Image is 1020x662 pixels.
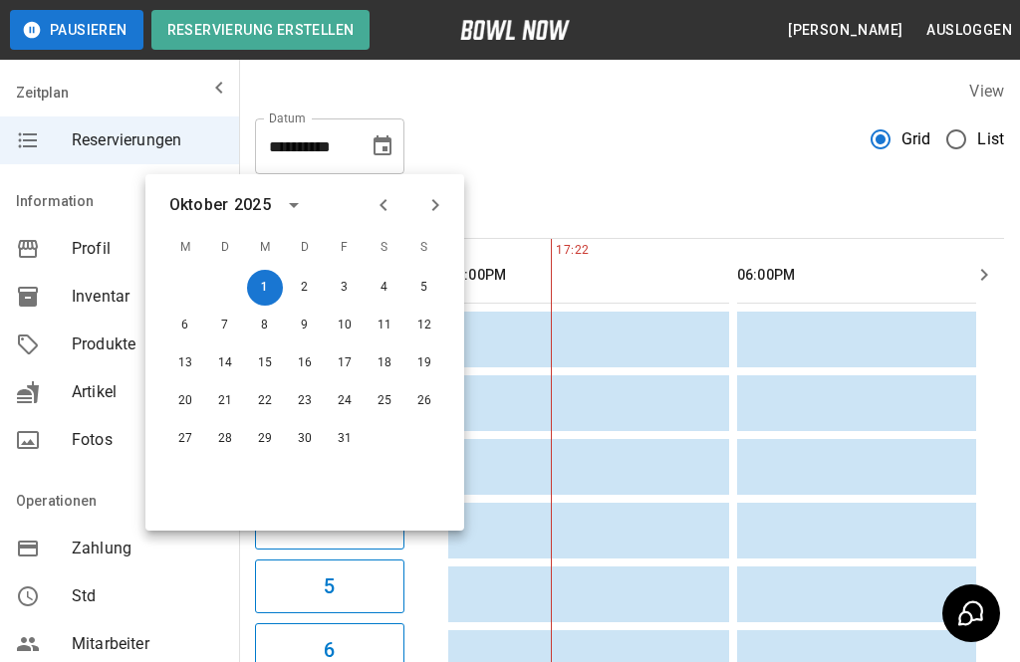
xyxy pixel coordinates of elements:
div: inventory tabs [255,190,1004,238]
button: 14. Okt. 2025 [207,345,243,381]
button: 21. Okt. 2025 [207,383,243,419]
button: 17. Okt. 2025 [327,345,363,381]
button: 25. Okt. 2025 [367,383,402,419]
span: Produkte [72,332,223,356]
span: F [327,228,363,268]
th: 06:00PM [737,247,1018,304]
button: 23. Okt. 2025 [287,383,323,419]
button: Pausieren [10,10,143,50]
button: 28. Okt. 2025 [207,421,243,457]
button: [PERSON_NAME] [780,12,910,49]
span: Reservierungen [72,128,223,152]
button: 30. Okt. 2025 [287,421,323,457]
span: Grid [901,127,931,151]
button: Reservierung erstellen [151,10,371,50]
button: 15. Okt. 2025 [247,345,283,381]
button: 22. Okt. 2025 [247,383,283,419]
button: 24. Okt. 2025 [327,383,363,419]
span: Fotos [72,428,223,452]
span: Mitarbeiter [72,632,223,656]
button: 19. Okt. 2025 [406,345,442,381]
span: Std [72,584,223,608]
button: calendar view is open, switch to year view [277,188,311,222]
button: 16. Okt. 2025 [287,345,323,381]
button: 27. Okt. 2025 [167,421,203,457]
th: 05:00PM [448,247,729,304]
button: 26. Okt. 2025 [406,383,442,419]
span: D [207,228,243,268]
span: D [287,228,323,268]
button: 4. Okt. 2025 [367,270,402,306]
button: 6. Okt. 2025 [167,308,203,343]
button: 1. Okt. 2025 [247,270,283,306]
button: Next month [418,188,452,222]
button: 5. Okt. 2025 [406,270,442,306]
span: S [406,228,442,268]
span: M [167,228,203,268]
button: Choose date, selected date is 1. Okt. 2025 [363,126,402,166]
button: 29. Okt. 2025 [247,421,283,457]
span: Zahlung [72,537,223,560]
button: 31. Okt. 2025 [327,421,363,457]
h6: 5 [324,570,335,602]
span: M [247,228,283,268]
span: Profil [72,237,223,261]
label: View [969,82,1004,101]
button: 20. Okt. 2025 [167,383,203,419]
button: 8. Okt. 2025 [247,308,283,343]
button: 3. Okt. 2025 [327,270,363,306]
span: List [977,127,1004,151]
button: Previous month [367,188,400,222]
span: Inventar [72,285,223,309]
div: Oktober [169,193,228,217]
img: logo [460,20,570,40]
span: 17:22 [551,241,556,261]
button: 5 [255,559,404,613]
button: 18. Okt. 2025 [367,345,402,381]
button: 10. Okt. 2025 [327,308,363,343]
button: 11. Okt. 2025 [367,308,402,343]
span: S [367,228,402,268]
button: 13. Okt. 2025 [167,345,203,381]
button: 9. Okt. 2025 [287,308,323,343]
button: Ausloggen [918,12,1020,49]
button: 2. Okt. 2025 [287,270,323,306]
button: 12. Okt. 2025 [406,308,442,343]
div: 2025 [234,193,271,217]
span: Artikel [72,380,223,404]
button: 7. Okt. 2025 [207,308,243,343]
